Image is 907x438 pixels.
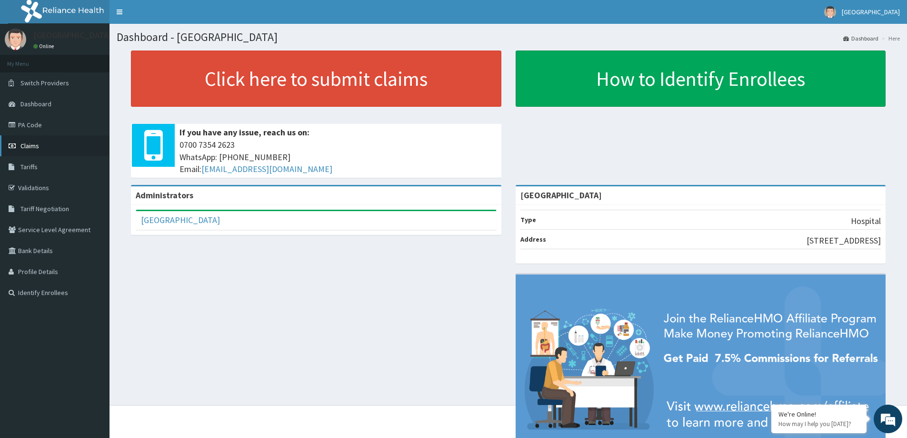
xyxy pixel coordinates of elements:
span: Tariffs [20,163,38,171]
span: 0700 7354 2623 WhatsApp: [PHONE_NUMBER] Email: [179,139,497,175]
span: Tariff Negotiation [20,204,69,213]
textarea: Type your message and hit 'Enter' [5,260,181,294]
a: [GEOGRAPHIC_DATA] [141,214,220,225]
p: [GEOGRAPHIC_DATA] [33,31,112,40]
a: Click here to submit claims [131,51,501,107]
h1: Dashboard - [GEOGRAPHIC_DATA] [117,31,900,43]
a: How to Identify Enrollees [516,51,886,107]
a: Online [33,43,56,50]
span: We're online! [55,120,131,216]
strong: [GEOGRAPHIC_DATA] [520,190,602,201]
p: How may I help you today? [778,420,859,428]
img: User Image [5,29,26,50]
b: If you have any issue, reach us on: [179,127,309,138]
b: Address [520,235,546,244]
div: Chat with us now [50,53,160,66]
span: [GEOGRAPHIC_DATA] [842,8,900,16]
span: Claims [20,142,39,150]
img: d_794563401_company_1708531726252_794563401 [18,48,39,71]
p: [STREET_ADDRESS] [807,234,881,247]
b: Administrators [136,190,193,201]
span: Dashboard [20,100,51,108]
a: Dashboard [843,34,878,42]
div: Minimize live chat window [156,5,179,28]
div: We're Online! [778,410,859,418]
span: Switch Providers [20,79,69,87]
b: Type [520,215,536,224]
a: [EMAIL_ADDRESS][DOMAIN_NAME] [201,163,332,174]
p: Hospital [851,215,881,227]
li: Here [879,34,900,42]
img: User Image [824,6,836,18]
